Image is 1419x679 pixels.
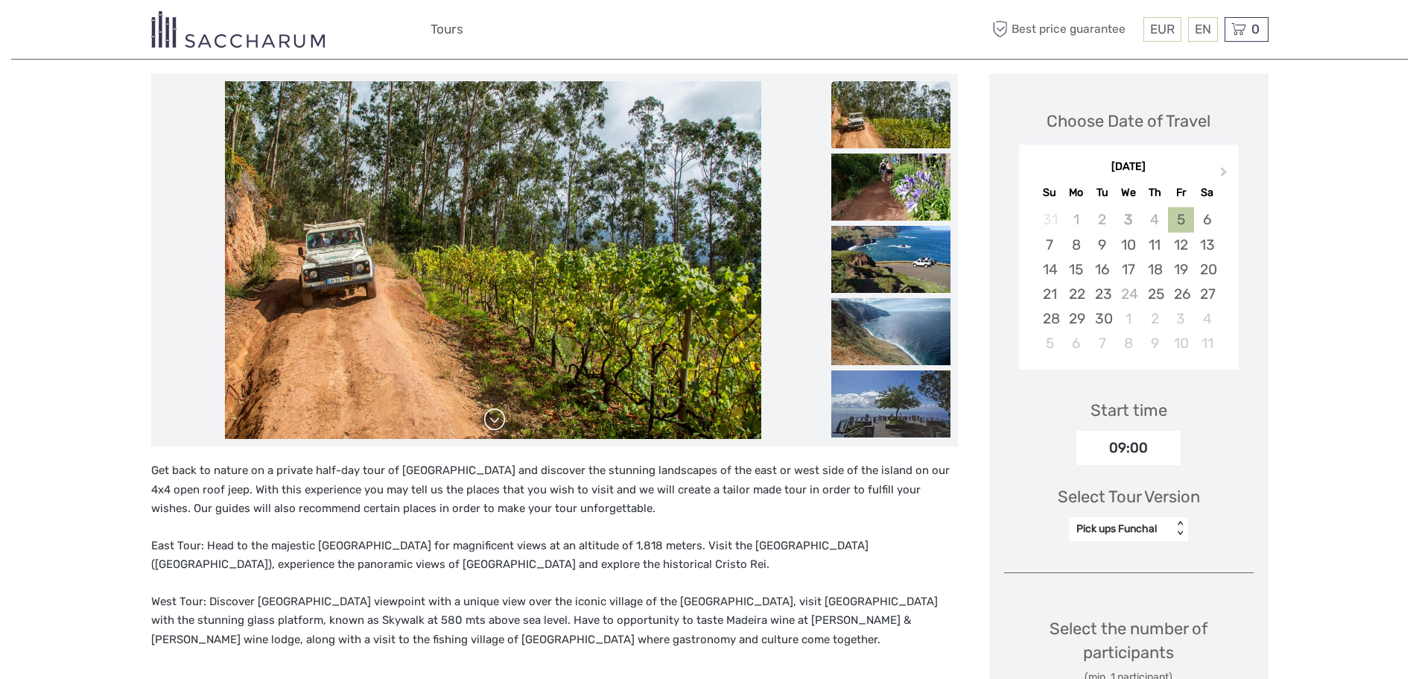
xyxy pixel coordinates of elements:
[1115,306,1141,331] div: Choose Wednesday, October 1st, 2025
[1063,257,1089,282] div: Choose Monday, September 15th, 2025
[1150,22,1175,37] span: EUR
[1142,331,1168,356] div: Choose Thursday, October 9th, 2025
[1142,306,1168,331] div: Choose Thursday, October 2nd, 2025
[1194,207,1220,232] div: Choose Saturday, September 6th, 2025
[1063,233,1089,257] div: Choose Monday, September 8th, 2025
[1168,207,1194,232] div: Choose Friday, September 5th, 2025
[1168,306,1194,331] div: Choose Friday, October 3rd, 2025
[1174,521,1187,537] div: < >
[1142,207,1168,232] div: Not available Thursday, September 4th, 2025
[1037,282,1063,306] div: Choose Sunday, September 21st, 2025
[1063,306,1089,331] div: Choose Monday, September 29th, 2025
[1115,282,1141,306] div: Not available Wednesday, September 24th, 2025
[1047,110,1210,133] div: Choose Date of Travel
[831,154,950,221] img: 5c7e52fdfb7141d9a154c796363bbf45_slider_thumbnail.jpeg
[1115,207,1141,232] div: Not available Wednesday, September 3rd, 2025
[1076,522,1165,537] div: Pick ups Funchal
[21,26,168,38] p: We're away right now. Please check back later!
[831,370,950,438] img: 5c93a57c607842918486e40c6480aef9_slider_thumbnail.jpeg
[831,298,950,365] img: 43f50ddaa33d4de7adf56891b051cc08_slider_thumbnail.jpeg
[1089,183,1115,203] div: Tu
[1089,306,1115,331] div: Choose Tuesday, September 30th, 2025
[1058,485,1200,508] div: Select Tour Version
[1142,233,1168,257] div: Choose Thursday, September 11th, 2025
[431,19,463,40] a: Tours
[1168,282,1194,306] div: Choose Friday, September 26th, 2025
[1037,306,1063,331] div: Choose Sunday, September 28th, 2025
[1063,207,1089,232] div: Not available Monday, September 1st, 2025
[171,23,189,41] button: Open LiveChat chat widget
[151,593,958,650] p: West Tour: Discover [GEOGRAPHIC_DATA] viewpoint with a unique view over the iconic village of the...
[831,226,950,293] img: 5957348e12f9495483219f47ce8652ee_slider_thumbnail.jpeg
[151,11,325,48] img: 3281-7c2c6769-d4eb-44b0-bed6-48b5ed3f104e_logo_small.png
[1194,257,1220,282] div: Choose Saturday, September 20th, 2025
[1168,183,1194,203] div: Fr
[1037,207,1063,232] div: Not available Sunday, August 31st, 2025
[1249,22,1262,37] span: 0
[1076,431,1181,465] div: 09:00
[1019,160,1239,175] div: [DATE]
[831,81,950,148] img: f0af12365dc14d65b4b50113d759a9be_slider_thumbnail.jpeg
[1115,183,1141,203] div: We
[1213,163,1237,187] button: Next Month
[1115,331,1141,356] div: Choose Wednesday, October 8th, 2025
[1063,331,1089,356] div: Choose Monday, October 6th, 2025
[1089,282,1115,306] div: Choose Tuesday, September 23rd, 2025
[1063,282,1089,306] div: Choose Monday, September 22nd, 2025
[1037,233,1063,257] div: Choose Sunday, September 7th, 2025
[1023,207,1234,356] div: month 2025-09
[1194,282,1220,306] div: Choose Saturday, September 27th, 2025
[1089,233,1115,257] div: Choose Tuesday, September 9th, 2025
[1091,399,1167,422] div: Start time
[989,17,1140,42] span: Best price guarantee
[1142,183,1168,203] div: Th
[1037,183,1063,203] div: Su
[1115,233,1141,257] div: Choose Wednesday, September 10th, 2025
[151,461,958,519] p: Get back to nature on a private half-day tour of [GEOGRAPHIC_DATA] and discover the stunning land...
[1037,331,1063,356] div: Choose Sunday, October 5th, 2025
[1168,257,1194,282] div: Choose Friday, September 19th, 2025
[1194,331,1220,356] div: Choose Saturday, October 11th, 2025
[1089,207,1115,232] div: Not available Tuesday, September 2nd, 2025
[1194,183,1220,203] div: Sa
[1194,306,1220,331] div: Choose Saturday, October 4th, 2025
[1168,331,1194,356] div: Choose Friday, October 10th, 2025
[1089,331,1115,356] div: Choose Tuesday, October 7th, 2025
[1089,257,1115,282] div: Choose Tuesday, September 16th, 2025
[1115,257,1141,282] div: Choose Wednesday, September 17th, 2025
[1168,233,1194,257] div: Choose Friday, September 12th, 2025
[1142,282,1168,306] div: Choose Thursday, September 25th, 2025
[1063,183,1089,203] div: Mo
[225,81,761,439] img: f0af12365dc14d65b4b50113d759a9be_main_slider.jpeg
[1188,17,1218,42] div: EN
[1194,233,1220,257] div: Choose Saturday, September 13th, 2025
[1037,257,1063,282] div: Choose Sunday, September 14th, 2025
[1142,257,1168,282] div: Choose Thursday, September 18th, 2025
[151,537,958,575] p: East Tour: Head to the majestic [GEOGRAPHIC_DATA] for magnificent views at an altitude of 1,818 m...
